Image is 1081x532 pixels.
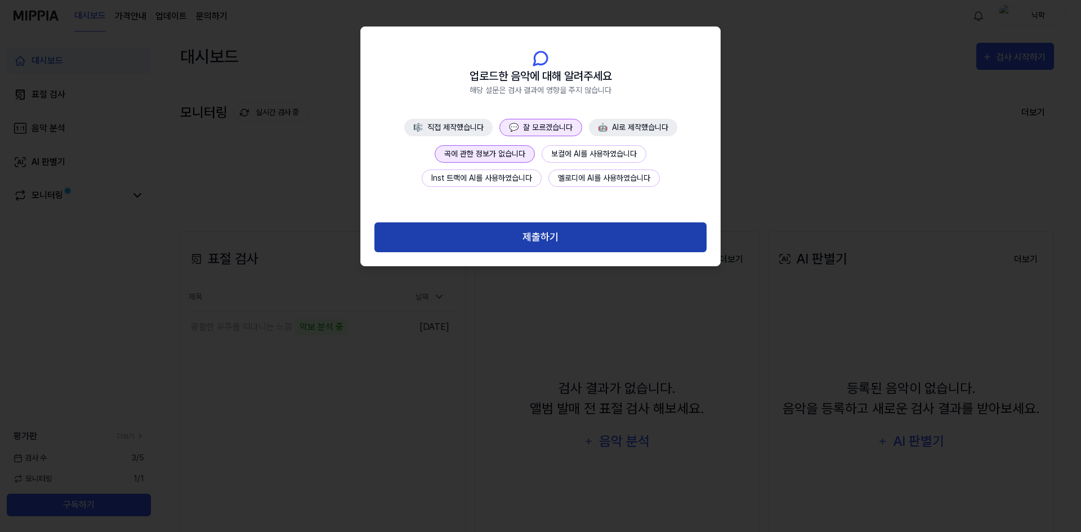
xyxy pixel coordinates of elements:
button: 보컬에 AI를 사용하였습니다 [542,145,646,163]
button: 🤖AI로 제작했습니다 [589,119,677,136]
button: 💬잘 모르겠습니다 [499,119,582,136]
span: 업로드한 음악에 대해 알려주세요 [470,68,612,84]
button: 제출하기 [374,222,707,252]
button: 🎼직접 제작했습니다 [404,119,493,136]
button: 곡에 관한 정보가 없습니다 [435,145,535,163]
span: 🎼 [413,123,423,132]
button: 멜로디에 AI를 사용하였습니다 [548,169,660,187]
span: 🤖 [598,123,607,132]
span: 해당 설문은 검사 결과에 영향을 주지 않습니다 [470,84,611,96]
button: Inst 트랙에 AI를 사용하였습니다 [422,169,542,187]
span: 💬 [509,123,519,132]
